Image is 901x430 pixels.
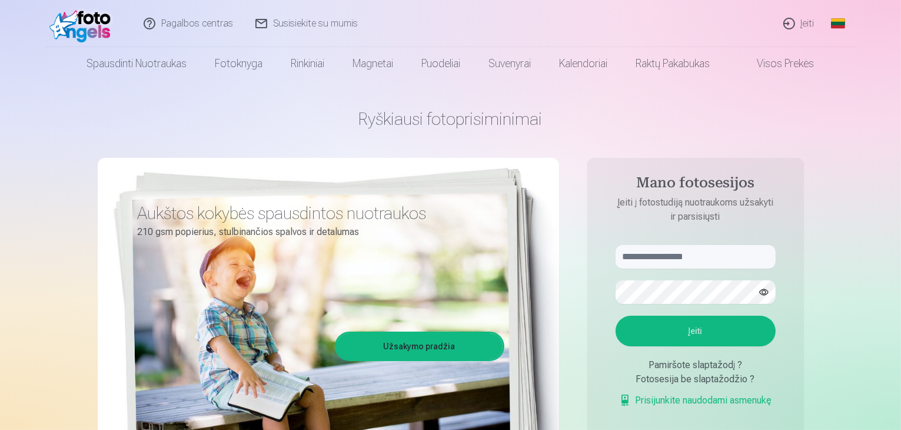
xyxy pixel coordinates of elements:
a: Puodeliai [408,47,475,80]
button: Įeiti [616,316,776,346]
a: Raktų pakabukas [622,47,724,80]
a: Visos prekės [724,47,829,80]
a: Magnetai [339,47,408,80]
p: 210 gsm popierius, stulbinančios spalvos ir detalumas [138,224,496,240]
a: Spausdinti nuotraukas [73,47,201,80]
div: Fotosesija be slaptažodžio ? [616,372,776,386]
img: /fa2 [49,5,117,42]
a: Užsakymo pradžia [337,333,503,359]
a: Kalendoriai [546,47,622,80]
h3: Aukštos kokybės spausdintos nuotraukos [138,203,496,224]
a: Suvenyrai [475,47,546,80]
h4: Mano fotosesijos [604,174,787,196]
a: Fotoknyga [201,47,277,80]
p: Įeiti į fotostudiją nuotraukoms užsakyti ir parsisiųsti [604,196,787,224]
h1: Ryškiausi fotoprisiminimai [98,108,804,130]
a: Prisijunkite naudodami asmenukę [619,393,772,408]
div: Pamiršote slaptažodį ? [616,358,776,372]
a: Rinkiniai [277,47,339,80]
